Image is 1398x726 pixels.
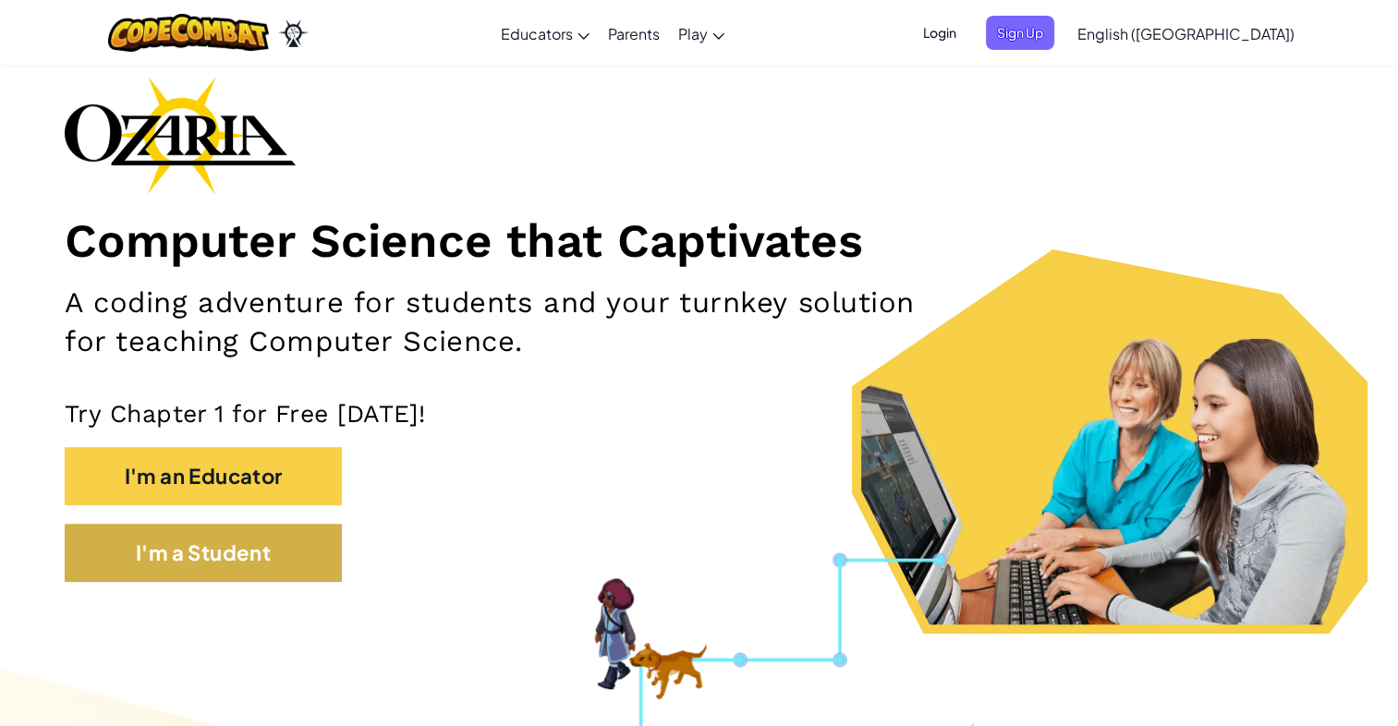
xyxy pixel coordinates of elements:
button: Login [912,16,967,50]
span: Play [678,24,708,43]
span: Educators [501,24,573,43]
button: Sign Up [986,16,1054,50]
img: Ozaria branding logo [65,76,296,194]
h2: A coding adventure for students and your turnkey solution for teaching Computer Science. [65,284,915,361]
img: Ozaria [278,19,308,47]
button: I'm a Student [65,524,342,582]
a: Parents [599,8,669,58]
a: Educators [492,8,599,58]
p: Try Chapter 1 for Free [DATE]! [65,398,1333,429]
button: I'm an Educator [65,447,342,505]
h1: Computer Science that Captivates [65,212,1333,270]
a: English ([GEOGRAPHIC_DATA]) [1068,8,1304,58]
span: English ([GEOGRAPHIC_DATA]) [1077,24,1295,43]
img: CodeCombat logo [108,14,270,52]
a: Play [669,8,734,58]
